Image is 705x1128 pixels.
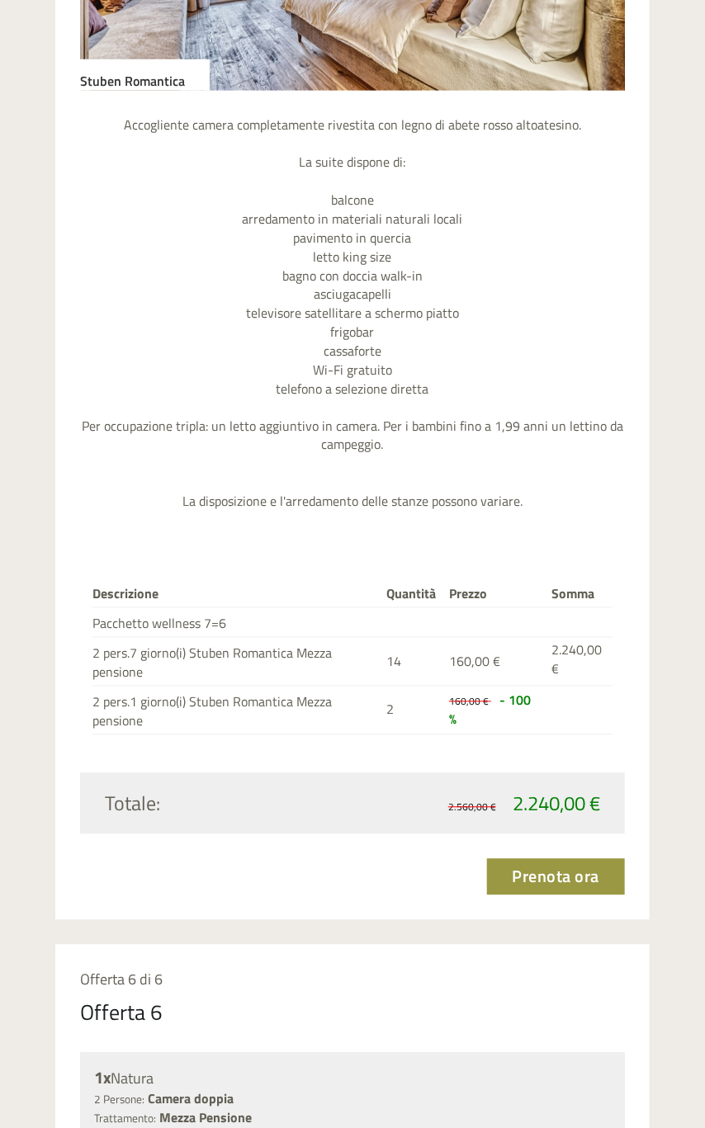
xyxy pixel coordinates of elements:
[449,694,489,710] span: 160,00 €
[92,686,380,734] td: 2 pers.1 giorno(i) Stuben Romantica Mezza pensione
[92,608,380,638] td: Pacchetto wellness 7=6
[449,691,531,729] span: - 100 %
[80,59,210,91] div: Stuben Romantica
[380,686,442,734] td: 2
[442,582,546,607] th: Prezzo
[380,638,442,687] td: 14
[94,1092,144,1108] small: 2 Persone:
[80,998,163,1028] div: Offerta 6
[380,582,442,607] th: Quantità
[92,582,380,607] th: Descrizione
[148,1089,234,1109] b: Camera doppia
[159,1108,252,1128] b: Mezza Pensione
[92,638,380,687] td: 2 pers.7 giorno(i) Stuben Romantica Mezza pensione
[546,582,613,607] th: Somma
[94,1067,611,1091] div: Natura
[487,859,626,895] a: Prenota ora
[449,652,500,672] span: 160,00 €
[546,638,613,687] td: 2.240,00 €
[80,969,163,991] span: Offerta 6 di 6
[92,790,352,818] div: Totale:
[513,789,600,819] span: 2.240,00 €
[80,116,625,512] p: Accogliente camera completamente rivestita con legno di abete rosso altoatesino. La suite dispone...
[94,1111,156,1127] small: Trattamento:
[448,800,496,815] span: 2.560,00 €
[94,1065,111,1091] b: 1x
